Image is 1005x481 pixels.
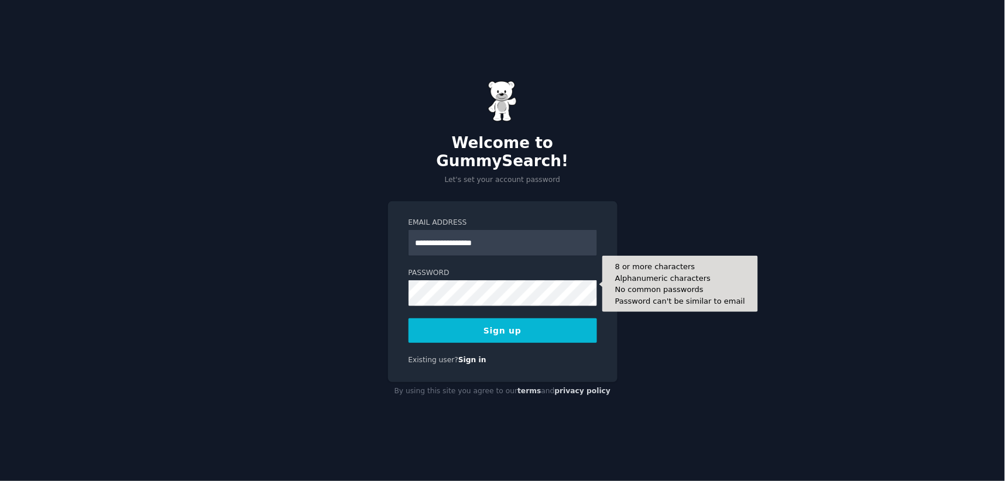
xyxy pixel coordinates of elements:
img: Gummy Bear [488,81,517,122]
a: Sign in [458,356,486,364]
label: Password [409,268,597,279]
h2: Welcome to GummySearch! [388,134,618,171]
span: Existing user? [409,356,459,364]
p: Let's set your account password [388,175,618,185]
div: By using this site you agree to our and [388,382,618,401]
a: terms [517,387,541,395]
a: privacy policy [555,387,611,395]
label: Email Address [409,218,597,228]
button: Sign up [409,318,597,343]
